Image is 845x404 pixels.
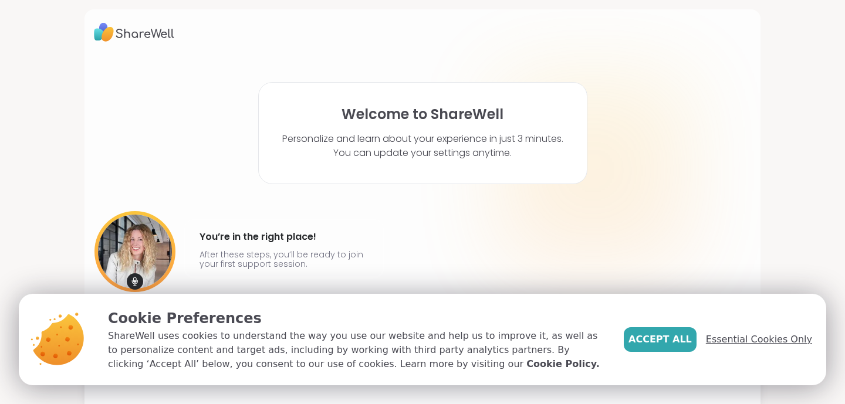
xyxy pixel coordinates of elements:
[127,273,143,290] img: mic icon
[200,228,369,246] h4: You’re in the right place!
[282,132,563,160] p: Personalize and learn about your experience in just 3 minutes. You can update your settings anytime.
[108,329,605,371] p: ShareWell uses cookies to understand the way you use our website and help us to improve it, as we...
[200,250,369,269] p: After these steps, you’ll be ready to join your first support session.
[108,308,605,329] p: Cookie Preferences
[526,357,599,371] a: Cookie Policy.
[94,19,174,46] img: ShareWell Logo
[628,332,692,347] span: Accept All
[624,327,697,352] button: Accept All
[342,106,503,123] h1: Welcome to ShareWell
[706,332,812,347] span: Essential Cookies Only
[94,211,175,292] img: User image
